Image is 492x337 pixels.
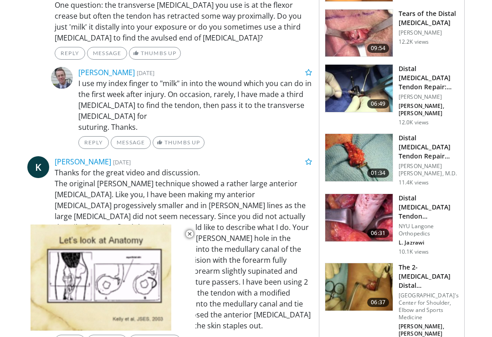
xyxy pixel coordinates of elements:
p: [PERSON_NAME] [399,93,459,101]
span: 06:49 [367,99,389,108]
p: [GEOGRAPHIC_DATA]'s Center for Shoulder, Elbow and Sports Medicine [399,292,459,321]
span: 06:37 [367,298,389,307]
img: 1ea8507e-6722-4bdb-98ad-ae00fc264f29.150x105_q85_crop-smart_upscale.jpg [325,263,393,311]
h3: The 2-[MEDICAL_DATA] Distal [MEDICAL_DATA] Repair [399,263,459,290]
a: 01:34 Distal [MEDICAL_DATA] Tendon Repair Using the Endobutton Technique [PERSON_NAME] [PERSON_NA... [325,133,459,186]
img: Avatar [51,67,73,89]
a: Message [87,47,127,60]
img: x0JBUkvnwpAy-qi34xMDoxOjB1O8AjAz_3.150x105_q85_crop-smart_upscale.jpg [325,10,393,57]
small: [DATE] [113,158,131,166]
a: Reply [78,136,109,149]
h3: Tears of the Distal [MEDICAL_DATA] [399,9,459,27]
a: Reply [55,47,85,60]
p: [PERSON_NAME], [PERSON_NAME] [399,102,459,117]
a: K [27,156,49,178]
a: [PERSON_NAME] [78,67,135,77]
h3: Distal [MEDICAL_DATA] Tendon Repair: Single [MEDICAL_DATA] Suture Button Technique [399,64,459,92]
p: NYU Langone Orthopedics [399,223,459,237]
span: 01:34 [367,168,389,178]
p: 11.4K views [399,179,429,186]
p: 12.2K views [399,38,429,46]
p: [PERSON_NAME] [PERSON_NAME], M.D. [399,163,459,177]
p: [PERSON_NAME] [399,29,459,36]
button: Close [180,225,199,244]
span: 06:31 [367,229,389,238]
img: leland_3.png.150x105_q85_crop-smart_upscale.jpg [325,134,393,181]
span: 09:54 [367,44,389,53]
a: Thumbs Up [153,136,204,149]
p: I use my index finger to "milk" in into the wound which you can do in the first week after injury... [78,78,312,133]
h3: Distal [MEDICAL_DATA] Tendon Repair Using the Endobutton Technique [399,133,459,161]
img: e328ea74-348d-478c-b528-755d3ef4d9cf.150x105_q85_crop-smart_upscale.jpg [325,194,393,241]
p: 10.1K views [399,248,429,255]
img: eb666417-e23e-42ba-b570-ebf1ef6a3b16.150x105_q85_crop-smart_upscale.jpg [325,65,393,112]
a: 06:49 Distal [MEDICAL_DATA] Tendon Repair: Single [MEDICAL_DATA] Suture Button Technique [PERSON_... [325,64,459,126]
p: Thanks for the great video and discussion. The original [PERSON_NAME] technique showed a rather l... [55,167,312,331]
a: Message [111,136,151,149]
a: 06:31 Distal [MEDICAL_DATA] Tendon Reconstruction with Achilles [MEDICAL_DATA] NYU Langone Orthop... [325,194,459,255]
small: [DATE] [137,69,154,77]
p: L. Jazrawi [399,239,459,246]
a: 09:54 Tears of the Distal [MEDICAL_DATA] [PERSON_NAME] 12.2K views [325,9,459,57]
h3: Distal [MEDICAL_DATA] Tendon Reconstruction with Achilles [MEDICAL_DATA] [399,194,459,221]
a: [PERSON_NAME] [55,157,111,167]
a: Thumbs Up [129,47,180,60]
video-js: Video Player [6,225,195,331]
p: 12.0K views [399,119,429,126]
